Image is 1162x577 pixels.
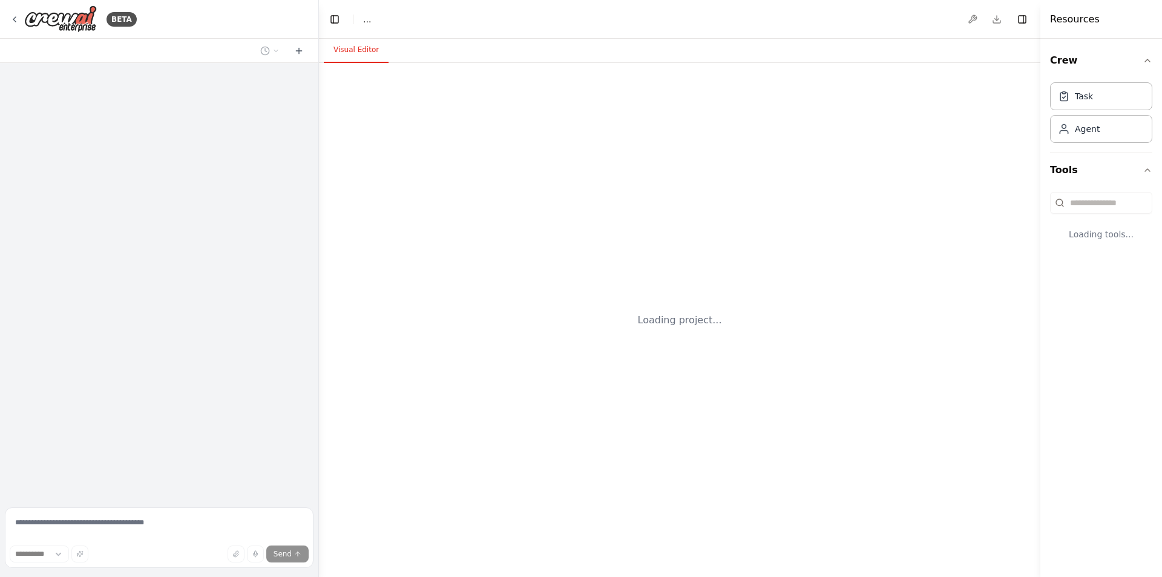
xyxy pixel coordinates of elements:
button: Upload files [228,546,245,562]
button: Crew [1050,44,1152,77]
img: Logo [24,5,97,33]
div: Task [1075,90,1093,102]
span: Send [274,549,292,559]
nav: breadcrumb [363,13,371,25]
button: Visual Editor [324,38,389,63]
button: Hide left sidebar [326,11,343,28]
div: BETA [107,12,137,27]
div: Crew [1050,77,1152,153]
button: Switch to previous chat [255,44,284,58]
h4: Resources [1050,12,1100,27]
button: Start a new chat [289,44,309,58]
button: Send [266,546,309,562]
div: Loading project... [638,313,722,328]
span: ... [363,13,371,25]
div: Agent [1075,123,1100,135]
div: Loading tools... [1050,219,1152,250]
button: Click to speak your automation idea [247,546,264,562]
button: Improve this prompt [71,546,88,562]
button: Tools [1050,153,1152,187]
button: Hide right sidebar [1014,11,1031,28]
div: Tools [1050,187,1152,260]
